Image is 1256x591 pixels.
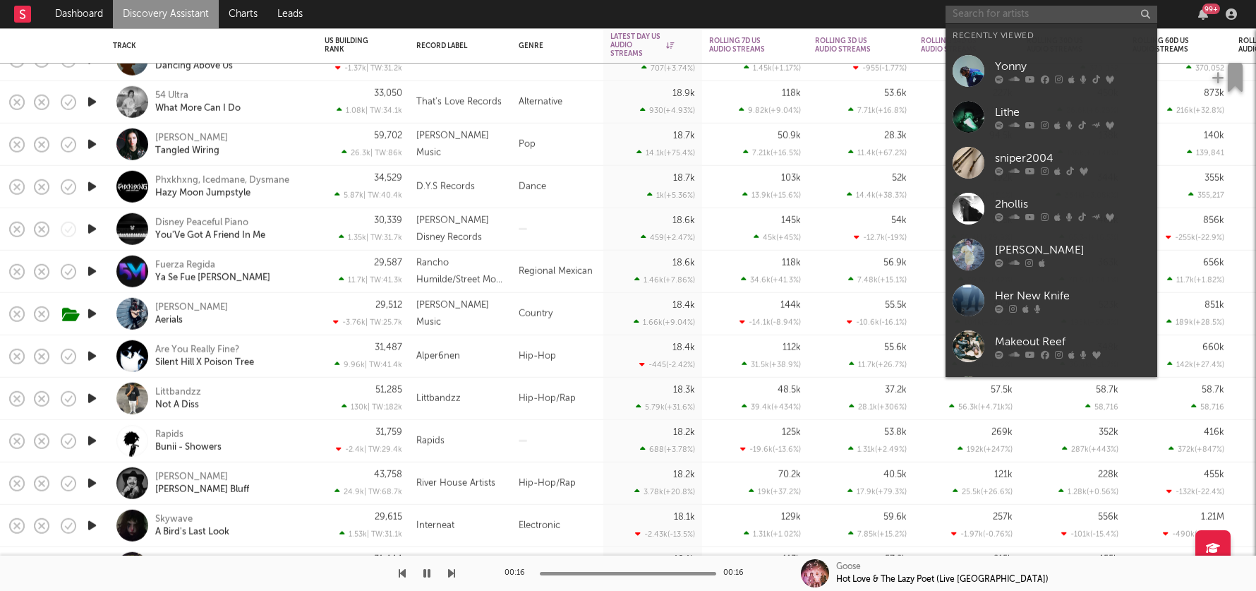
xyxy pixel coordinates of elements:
[1058,487,1118,496] div: 1.28k ( +0.56 % )
[1203,258,1224,268] div: 656k
[672,301,695,310] div: 18.4k
[672,89,695,98] div: 18.9k
[853,64,907,73] div: -955 ( -1.77 % )
[512,462,603,505] div: Hip-Hop/Rap
[993,513,1013,522] div: 257k
[155,144,219,157] div: Tangled Wiring
[1099,428,1118,437] div: 352k
[781,216,801,225] div: 145k
[610,32,674,58] div: Latest Day US Audio Streams
[885,301,907,310] div: 55.5k
[848,148,907,157] div: 11.4k ( +67.2 % )
[512,81,603,124] div: Alternative
[1167,106,1224,115] div: 216k ( +32.8 % )
[885,555,907,564] div: 57.2k
[815,37,886,54] div: Rolling 3D US Audio Streams
[854,233,907,242] div: -12.7k ( -19 % )
[155,131,228,144] div: [PERSON_NAME]
[673,174,695,183] div: 18.7k
[155,89,188,102] div: 54 Ultra
[673,470,695,479] div: 18.2k
[953,487,1013,496] div: 25.5k ( +26.6 % )
[946,94,1157,140] a: Lithe
[1202,386,1224,395] div: 58.7k
[883,470,907,479] div: 40.5k
[155,428,183,441] div: Rapids
[512,251,603,293] div: Regional Mexican
[155,216,248,229] div: Disney Peaceful Piano
[946,232,1157,277] a: [PERSON_NAME]
[672,216,695,225] div: 18.6k
[155,386,201,398] div: Littbandzz
[375,513,402,522] div: 29,615
[155,301,228,314] div: [PERSON_NAME]
[743,148,801,157] div: 7.21k ( +16.5 % )
[325,530,402,539] div: 1.53k | TW: 31.1k
[1098,470,1118,479] div: 228k
[742,191,801,200] div: 13.9k ( +15.6 % )
[709,37,780,54] div: Rolling 7D US Audio Streams
[674,513,695,522] div: 18.1k
[416,297,505,330] div: [PERSON_NAME] Music
[1204,301,1224,310] div: 851k
[778,131,801,141] div: 50.9k
[674,555,695,564] div: 18.1k
[995,241,1150,258] div: [PERSON_NAME]
[891,216,907,225] div: 54k
[780,301,801,310] div: 144k
[325,445,402,454] div: -2.4k | TW: 29.4k
[155,271,270,284] div: Ya Se Fue [PERSON_NAME]
[778,470,801,479] div: 70.2k
[672,343,695,352] div: 18.4k
[641,64,695,73] div: 707 ( +3.74 % )
[374,174,402,183] div: 34,529
[783,555,801,564] div: 113k
[781,513,801,522] div: 129k
[849,360,907,369] div: 11.7k ( +26.7 % )
[991,428,1013,437] div: 269k
[778,386,801,395] div: 48.5k
[325,106,402,115] div: 1.08k | TW: 34.1k
[325,360,402,369] div: 9.96k | TW: 41.4k
[155,470,228,483] a: [PERSON_NAME]
[374,89,402,98] div: 33,050
[1098,513,1118,522] div: 556k
[325,64,402,73] div: -1.37k | TW: 31.2k
[512,293,603,335] div: Country
[744,64,801,73] div: 1.45k ( +1.17 % )
[512,547,603,590] div: Jungle/Drum'n'bass
[1204,131,1224,141] div: 140k
[416,432,445,449] div: Rapids
[155,229,265,241] div: You'Ve Got A Friend In Me
[836,561,861,573] div: Goose
[1098,555,1118,564] div: 455k
[946,323,1157,369] a: Makeout Reef
[155,186,250,199] div: Hazy Moon Jumpstyle
[995,104,1150,121] div: Lithe
[995,287,1150,304] div: Her New Knife
[1198,8,1208,20] button: 99+
[1163,530,1224,539] div: -490k ( -28.8 % )
[883,258,907,268] div: 56.9k
[885,386,907,395] div: 37.2k
[953,28,1150,44] div: Recently Viewed
[848,106,907,115] div: 7.71k ( +16.8 % )
[634,275,695,285] div: 1.46k ( +7.86 % )
[416,347,460,364] div: Alper6nen
[155,356,254,369] div: Silent Hill X Poison Tree
[325,318,402,327] div: -3.76k | TW: 25.7k
[783,343,801,352] div: 112k
[1204,470,1224,479] div: 455k
[1202,4,1220,14] div: 99 +
[325,275,402,285] div: 11.7k | TW: 41.3k
[639,360,695,369] div: -445 ( -2.42 % )
[848,275,907,285] div: 7.48k ( +15.1 % )
[946,186,1157,232] a: 2hollis
[1187,148,1224,157] div: 139,841
[416,390,461,407] div: Littbandzz
[416,474,495,491] div: River House Artists
[505,565,533,582] div: 00:16
[155,102,241,114] a: What More Can I Do
[958,445,1013,454] div: 192k ( +247 % )
[1133,37,1203,54] div: Rolling 60D US Audio Streams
